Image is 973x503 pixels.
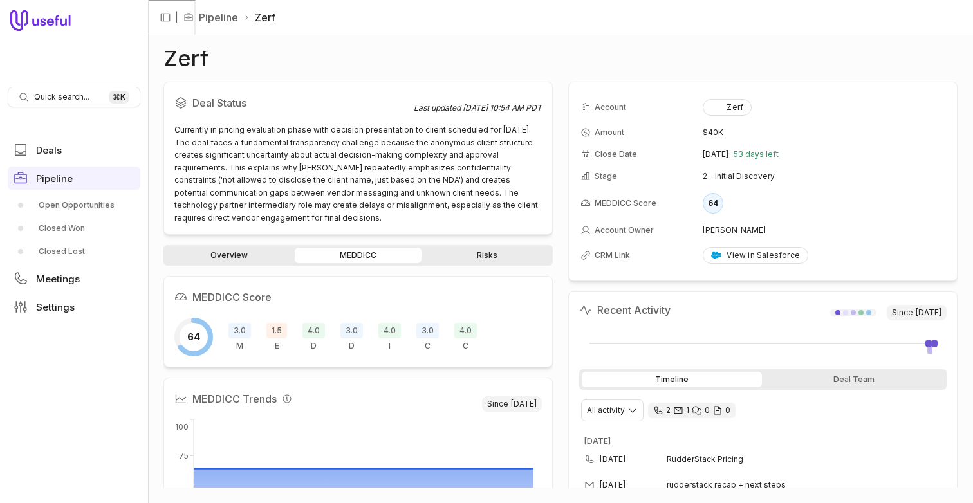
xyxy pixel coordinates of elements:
[34,92,89,102] span: Quick search...
[302,323,325,338] span: 4.0
[414,103,542,113] div: Last updated
[584,436,611,446] time: [DATE]
[595,149,637,160] span: Close Date
[243,10,275,25] li: Zerf
[389,341,391,351] span: I
[36,174,73,183] span: Pipeline
[349,341,355,351] span: D
[425,341,431,351] span: C
[266,323,287,338] span: 1.5
[236,341,243,351] span: M
[463,103,542,113] time: [DATE] 10:54 AM PDT
[275,341,279,351] span: E
[916,307,941,318] time: [DATE]
[424,248,550,263] a: Risks
[228,323,251,338] span: 3.0
[764,372,945,387] div: Deal Team
[595,250,630,261] span: CRM Link
[8,138,140,161] a: Deals
[109,91,129,104] kbd: ⌘ K
[302,323,325,351] div: Decision Criteria
[416,323,439,351] div: Champion
[8,195,140,262] div: Pipeline submenu
[711,250,800,261] div: View in Salesforce
[703,220,945,241] td: [PERSON_NAME]
[187,329,200,345] span: 64
[163,51,208,66] h1: Zerf
[454,323,477,351] div: Competition
[174,389,482,409] h2: MEDDICC Trends
[8,267,140,290] a: Meetings
[582,372,762,387] div: Timeline
[179,487,189,497] tspan: 50
[595,127,624,138] span: Amount
[8,218,140,239] a: Closed Won
[266,323,287,351] div: Economic Buyer
[416,323,439,338] span: 3.0
[199,10,238,25] a: Pipeline
[179,451,189,461] tspan: 75
[174,318,213,356] div: Overall MEDDICC score
[595,102,626,113] span: Account
[36,274,80,284] span: Meetings
[174,123,542,224] div: Currently in pricing evaluation phase with decision presentation to client scheduled for [DATE]. ...
[703,149,728,160] time: [DATE]
[8,295,140,318] a: Settings
[8,167,140,190] a: Pipeline
[175,422,189,432] tspan: 100
[595,198,656,208] span: MEDDICC Score
[595,225,654,235] span: Account Owner
[156,8,175,27] button: Collapse sidebar
[340,323,363,351] div: Decision Process
[295,248,421,263] a: MEDDICC
[703,166,945,187] td: 2 - Initial Discovery
[711,102,743,113] div: Zerf
[482,396,542,412] span: Since
[340,323,363,338] span: 3.0
[311,341,317,351] span: D
[378,323,401,351] div: Indicate Pain
[174,287,542,307] h2: MEDDICC Score
[600,454,625,464] time: [DATE]
[8,195,140,215] a: Open Opportunities
[579,302,671,318] h2: Recent Activity
[734,149,779,160] span: 53 days left
[703,193,723,214] div: 64
[600,480,625,490] time: [DATE]
[703,247,808,264] a: View in Salesforce
[887,305,947,320] span: Since
[667,454,926,464] span: RudderStack Pricing
[454,323,477,338] span: 4.0
[703,99,752,116] button: Zerf
[703,122,945,143] td: $40K
[463,341,468,351] span: C
[511,399,537,409] time: [DATE]
[36,302,75,312] span: Settings
[166,248,292,263] a: Overview
[174,93,414,113] h2: Deal Status
[667,480,786,490] span: rudderstack recap + next steps
[228,323,251,351] div: Metrics
[378,323,401,338] span: 4.0
[595,171,617,181] span: Stage
[36,145,62,155] span: Deals
[648,403,736,418] div: 2 calls and 1 email thread
[8,241,140,262] a: Closed Lost
[175,10,178,25] span: |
